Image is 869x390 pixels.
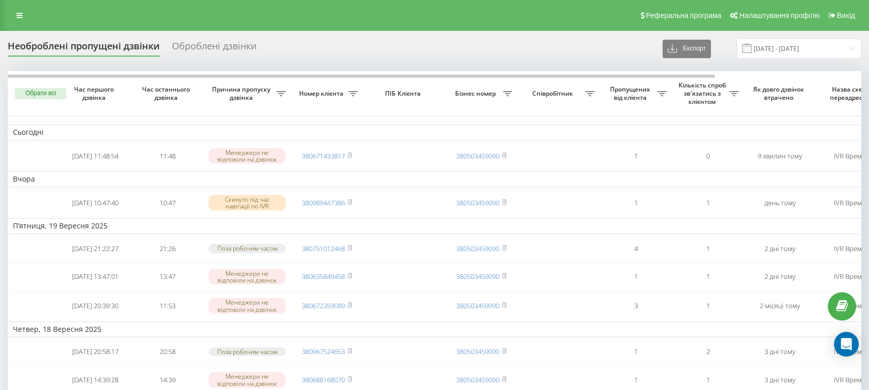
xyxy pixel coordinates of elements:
span: Бізнес номер [450,90,503,98]
span: Час останнього дзвінка [140,85,195,101]
span: Як довго дзвінок втрачено [752,85,808,101]
td: 9 хвилин тому [744,143,816,170]
div: Менеджери не відповіли на дзвінок [208,148,286,164]
td: [DATE] 13:47:01 [59,263,131,290]
span: Співробітник [523,90,585,98]
button: Експорт [663,40,711,58]
td: [DATE] 21:22:27 [59,236,131,261]
td: 1 [600,339,672,364]
td: 3 дні тому [744,339,816,364]
a: 380989447386 [302,198,345,207]
div: Необроблені пропущені дзвінки [8,41,160,57]
span: Кількість спроб зв'язатись з клієнтом [677,81,729,105]
div: Менеджери не відповіли на дзвінок [208,372,286,387]
td: 1 [600,263,672,290]
a: 380688168070 [302,375,345,384]
td: 2 дні тому [744,263,816,290]
span: Причина пропуску дзвінка [208,85,276,101]
td: [DATE] 11:48:54 [59,143,131,170]
td: 2 [672,339,744,364]
td: 2 дні тому [744,236,816,261]
a: 380503459090 [456,347,499,356]
span: Налаштування профілю [739,11,820,20]
td: 11:48 [131,143,203,170]
a: 380635849458 [302,272,345,281]
td: 1 [600,189,672,217]
a: 380503459090 [456,301,499,310]
a: 380967524653 [302,347,345,356]
span: Час першого дзвінка [67,85,123,101]
td: 13:47 [131,263,203,290]
span: Реферальна програма [646,11,722,20]
td: [DATE] 20:58:17 [59,339,131,364]
td: 2 місяці тому [744,292,816,320]
a: 380503459090 [456,198,499,207]
td: день тому [744,189,816,217]
div: Оброблені дзвінки [172,41,256,57]
span: Номер клієнта [296,90,349,98]
td: 10:47 [131,189,203,217]
td: 1 [672,236,744,261]
a: 380671433817 [302,151,345,161]
td: 1 [600,143,672,170]
span: ПІБ Клієнта [372,90,437,98]
button: Обрати всі [15,88,66,99]
td: [DATE] 10:47:40 [59,189,131,217]
a: 380503459090 [456,244,499,253]
td: 0 [672,143,744,170]
a: 380751012468 [302,244,345,253]
td: 20:58 [131,339,203,364]
span: Вихід [837,11,855,20]
td: 1 [672,292,744,320]
td: 11:53 [131,292,203,320]
td: [DATE] 20:39:30 [59,292,131,320]
td: 1 [672,189,744,217]
a: 380672359089 [302,301,345,310]
div: Скинуто під час навігації по IVR [208,195,286,210]
a: 380503459090 [456,151,499,161]
td: 4 [600,236,672,261]
td: 3 [600,292,672,320]
td: 21:26 [131,236,203,261]
span: Пропущених від клієнта [605,85,657,101]
div: Поза робочим часом [208,244,286,253]
a: 380503459090 [456,272,499,281]
td: 1 [672,263,744,290]
div: Поза робочим часом [208,347,286,356]
div: Менеджери не відповіли на дзвінок [208,298,286,313]
div: Менеджери не відповіли на дзвінок [208,269,286,285]
div: Open Intercom Messenger [834,332,859,357]
a: 380503459090 [456,375,499,384]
